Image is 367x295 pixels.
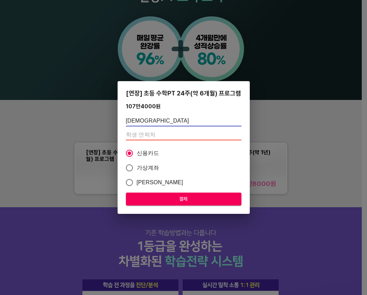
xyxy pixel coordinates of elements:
div: 107만4000 원 [126,103,161,110]
div: [연장] 초등 수학PT 24주(약 6개월) 프로그램 [126,90,241,97]
span: [PERSON_NAME] [137,178,183,187]
input: 학생 연락처 [126,129,241,140]
span: 가상계좌 [137,164,159,172]
span: 신용카드 [137,149,159,157]
input: 학생 이름 [126,115,241,126]
span: 결제 [131,195,236,203]
button: 결제 [126,193,241,205]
